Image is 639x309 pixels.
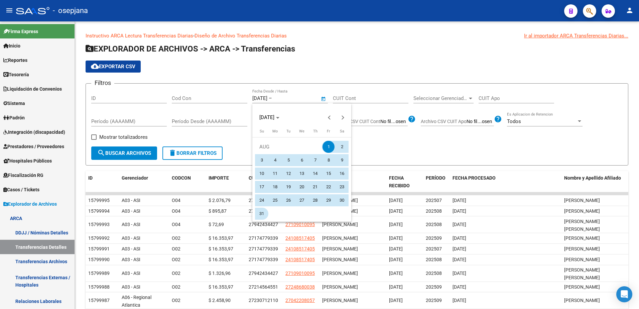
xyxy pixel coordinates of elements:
button: August 4, 2025 [268,153,282,167]
button: August 20, 2025 [295,180,308,194]
span: 15 [323,168,335,180]
button: August 13, 2025 [295,167,308,180]
button: August 10, 2025 [255,167,268,180]
button: August 16, 2025 [335,167,349,180]
button: August 8, 2025 [322,153,335,167]
span: 23 [336,181,348,193]
span: 19 [282,181,294,193]
button: August 31, 2025 [255,207,268,220]
button: August 9, 2025 [335,153,349,167]
span: 31 [256,208,268,220]
button: Next month [336,111,350,124]
span: 13 [296,168,308,180]
span: 11 [269,168,281,180]
span: 1 [323,141,335,153]
span: 24 [256,194,268,206]
button: August 1, 2025 [322,140,335,153]
button: Previous month [323,111,336,124]
span: [DATE] [259,114,274,120]
span: 12 [282,168,294,180]
span: Mo [272,129,278,133]
span: 3 [256,154,268,166]
td: AUG [255,140,322,153]
span: 16 [336,168,348,180]
button: August 11, 2025 [268,167,282,180]
button: Choose month and year [257,111,282,123]
span: 17 [256,181,268,193]
button: August 21, 2025 [308,180,322,194]
button: August 26, 2025 [282,194,295,207]
span: 30 [336,194,348,206]
span: 20 [296,181,308,193]
button: August 15, 2025 [322,167,335,180]
span: 8 [323,154,335,166]
button: August 12, 2025 [282,167,295,180]
button: August 29, 2025 [322,194,335,207]
span: 2 [336,141,348,153]
span: 18 [269,181,281,193]
span: Th [313,129,317,133]
span: 28 [309,194,321,206]
button: August 14, 2025 [308,167,322,180]
span: 29 [323,194,335,206]
button: August 30, 2025 [335,194,349,207]
span: 7 [309,154,321,166]
button: August 17, 2025 [255,180,268,194]
button: August 5, 2025 [282,153,295,167]
button: August 7, 2025 [308,153,322,167]
span: Fr [327,129,330,133]
button: August 27, 2025 [295,194,308,207]
span: 21 [309,181,321,193]
button: August 19, 2025 [282,180,295,194]
div: Open Intercom Messenger [616,286,632,302]
button: August 2, 2025 [335,140,349,153]
span: We [299,129,304,133]
span: 6 [296,154,308,166]
button: August 22, 2025 [322,180,335,194]
span: Sa [340,129,344,133]
span: 5 [282,154,294,166]
span: 10 [256,168,268,180]
span: 26 [282,194,294,206]
span: Tu [286,129,290,133]
button: August 18, 2025 [268,180,282,194]
span: Su [260,129,264,133]
button: August 24, 2025 [255,194,268,207]
span: 4 [269,154,281,166]
button: August 25, 2025 [268,194,282,207]
button: August 23, 2025 [335,180,349,194]
button: August 6, 2025 [295,153,308,167]
span: 25 [269,194,281,206]
span: 27 [296,194,308,206]
button: August 28, 2025 [308,194,322,207]
span: 22 [323,181,335,193]
button: August 3, 2025 [255,153,268,167]
span: 9 [336,154,348,166]
span: 14 [309,168,321,180]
